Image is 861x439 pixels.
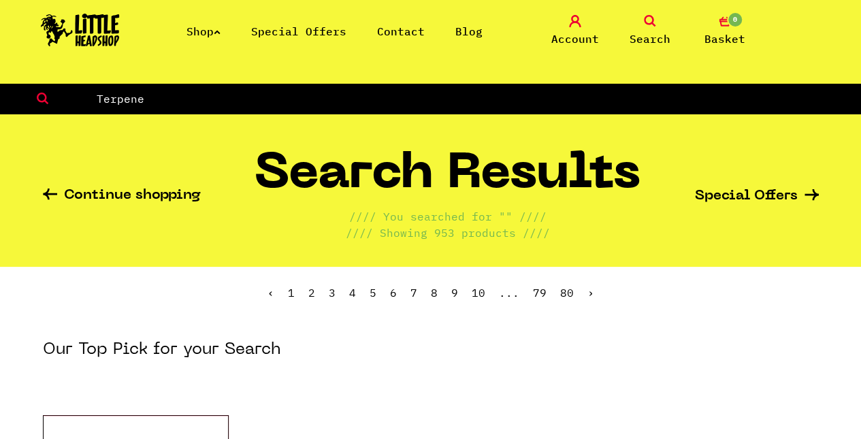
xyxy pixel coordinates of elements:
a: Blog [455,25,483,38]
span: Basket [704,31,745,47]
a: 0 Basket [691,15,759,47]
a: Special Offers [251,25,346,38]
a: 6 [390,286,397,299]
a: Contact [377,25,425,38]
a: 5 [370,286,376,299]
input: Search... [95,90,861,108]
a: Continue shopping [43,189,201,204]
a: 2 [308,286,315,299]
p: //// Showing 953 products //// [346,225,550,241]
img: Little Head Shop Logo [41,14,120,46]
a: Search [616,15,684,47]
h3: Our Top Pick for your Search [43,339,281,361]
a: 79 [533,286,547,299]
span: Account [551,31,599,47]
span: 0 [727,12,743,28]
a: 4 [349,286,356,299]
span: 1 [288,286,295,299]
a: 80 [560,286,574,299]
span: Search [630,31,670,47]
a: 8 [431,286,438,299]
h1: Search Results [255,152,640,208]
a: Shop [186,25,221,38]
a: Special Offers [695,189,819,204]
a: 10 [472,286,485,299]
a: Next » [587,286,594,299]
a: 7 [410,286,417,299]
p: //// You searched for "" //// [349,208,547,225]
span: ... [499,286,519,299]
span: ‹ [267,286,274,299]
a: 9 [451,286,458,299]
li: « Previous [267,287,274,298]
a: 3 [329,286,336,299]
